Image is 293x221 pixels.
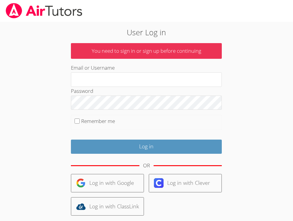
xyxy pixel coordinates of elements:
img: clever-logo-6eab21bc6e7a338710f1a6ff85c0baf02591cd810cc4098c63d3a4b26e2feb20.svg [154,178,164,188]
label: Remember me [81,118,115,125]
p: You need to sign in or sign up before continuing [71,43,222,59]
h2: User Log in [41,27,252,38]
img: classlink-logo-d6bb404cc1216ec64c9a2012d9dc4662098be43eaf13dc465df04b49fa7ab582.svg [76,202,86,211]
img: google-logo-50288ca7cdecda66e5e0955fdab243c47b7ad437acaf1139b6f446037453330a.svg [76,178,86,188]
a: Log in with Clever [149,174,222,192]
input: Log in [71,140,222,154]
img: airtutors_banner-c4298cdbf04f3fff15de1276eac7730deb9818008684d7c2e4769d2f7ddbe033.png [5,3,83,18]
label: Password [71,87,93,94]
a: Log in with ClassLink [71,197,144,216]
a: Log in with Google [71,174,144,192]
label: Email or Username [71,64,115,71]
div: OR [143,161,150,170]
